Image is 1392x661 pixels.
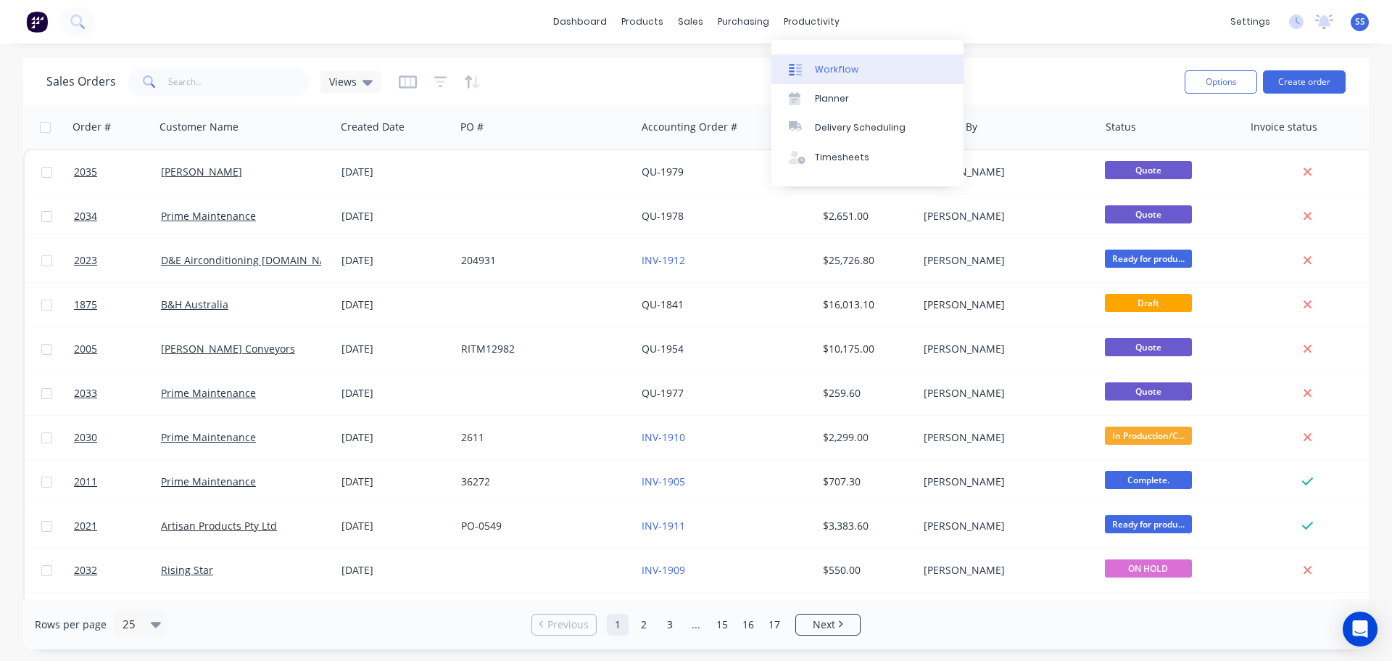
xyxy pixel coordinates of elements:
div: [DATE] [341,519,449,533]
a: QU-1977 [642,386,684,400]
a: Page 3 [659,614,681,636]
span: 1875 [74,297,97,312]
a: 2032 [74,549,161,592]
div: [PERSON_NAME] [924,297,1085,312]
span: Quote [1105,338,1192,356]
div: products [614,11,671,33]
div: Accounting Order # [642,120,737,134]
a: Workflow [771,54,964,83]
a: Page 1 is your current page [607,614,629,636]
div: [PERSON_NAME] [924,475,1085,489]
span: 2005 [74,342,97,356]
a: Prime Maintenance [161,430,256,444]
div: [DATE] [341,386,449,401]
a: Prime Maintenance [161,209,256,223]
span: In Production/C... [1105,427,1192,445]
img: Factory [26,11,48,33]
a: 2021 [74,504,161,548]
a: Page 17 [763,614,785,636]
div: Customer Name [159,120,239,134]
span: 2023 [74,253,97,268]
a: [PERSON_NAME] Conveyors [161,342,295,356]
div: 204931 [461,253,622,268]
span: Draft [1105,294,1192,312]
div: $2,651.00 [823,209,908,223]
div: Created Date [341,120,405,134]
div: [PERSON_NAME] [924,430,1085,445]
a: INV-1910 [642,430,685,444]
a: 2031 [74,593,161,636]
span: ON HOLD [1105,559,1192,578]
ul: Pagination [526,614,866,636]
div: Workflow [815,63,858,76]
div: $550.00 [823,563,908,578]
div: PO # [460,120,484,134]
a: Previous page [532,617,596,632]
span: Next [813,617,835,632]
div: [DATE] [341,430,449,445]
span: Ready for produ... [1105,250,1192,268]
div: [PERSON_NAME] [924,342,1085,356]
div: [DATE] [341,475,449,489]
div: $2,299.00 [823,430,908,445]
a: INV-1909 [642,563,685,577]
a: QU-1979 [642,165,684,178]
span: Rows per page [35,617,107,632]
a: Jump forward [685,614,707,636]
a: Page 15 [711,614,733,636]
div: [PERSON_NAME] [924,165,1085,179]
a: QU-1978 [642,209,684,223]
div: settings [1223,11,1277,33]
a: D&E Airconditioning [DOMAIN_NAME] [161,253,345,267]
a: Timesheets [771,143,964,172]
span: Complete. [1105,471,1192,489]
a: Page 16 [737,614,759,636]
a: Prime Maintenance [161,475,256,488]
span: Quote [1105,205,1192,223]
a: 2034 [74,194,161,238]
span: 2011 [74,475,97,489]
a: QU-1841 [642,297,684,311]
a: INV-1911 [642,519,685,533]
span: 2035 [74,165,97,179]
div: purchasing [710,11,776,33]
h1: Sales Orders [46,75,116,89]
a: 2005 [74,327,161,371]
a: Planner [771,84,964,113]
div: 36272 [461,475,622,489]
span: Ready for produ... [1105,515,1192,533]
input: Search... [168,67,310,97]
div: [DATE] [341,253,449,268]
div: [DATE] [341,563,449,578]
span: 2033 [74,386,97,401]
div: [DATE] [341,297,449,312]
a: Page 2 [633,614,655,636]
a: Delivery Scheduling [771,113,964,142]
div: [PERSON_NAME] [924,386,1085,401]
a: Next page [796,617,860,632]
a: dashboard [546,11,614,33]
span: SS [1355,15,1365,28]
a: Prime Maintenance [161,386,256,400]
div: $3,383.60 [823,519,908,533]
div: $259.60 [823,386,908,401]
div: [PERSON_NAME] [924,253,1085,268]
div: Delivery Scheduling [815,121,906,134]
div: [DATE] [341,165,449,179]
a: Artisan Products Pty Ltd [161,519,277,533]
div: sales [671,11,710,33]
div: Open Intercom Messenger [1343,612,1377,646]
a: 2035 [74,150,161,194]
a: 1875 [74,283,161,327]
a: INV-1905 [642,475,685,488]
a: B&H Australia [161,297,228,311]
a: [PERSON_NAME] [161,165,242,178]
div: Timesheets [815,151,869,164]
button: Options [1185,70,1257,94]
div: [PERSON_NAME] [924,209,1085,223]
div: [PERSON_NAME] [924,519,1085,533]
div: Status [1106,120,1136,134]
span: 2034 [74,209,97,223]
div: $25,726.80 [823,253,908,268]
span: 2021 [74,519,97,533]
